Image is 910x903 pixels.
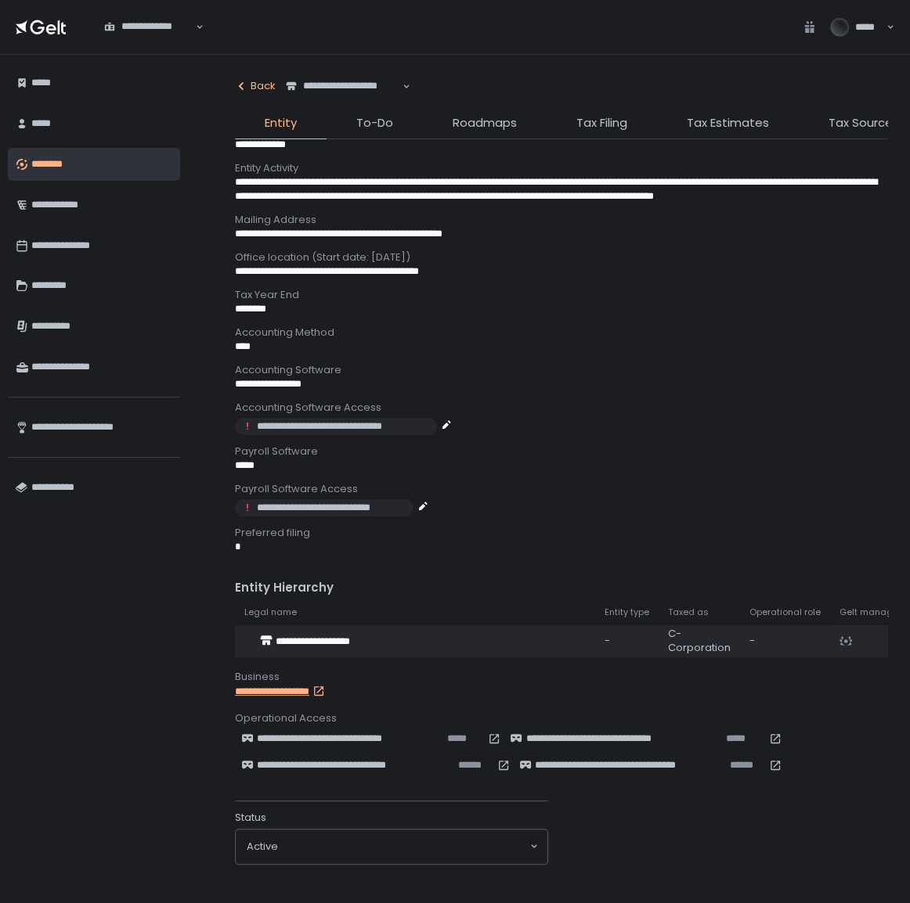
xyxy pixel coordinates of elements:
[668,606,709,618] span: Taxed as
[235,811,266,825] span: Status
[840,606,905,618] span: Gelt managed
[286,93,401,109] input: Search for option
[278,839,529,854] input: Search for option
[749,634,821,648] div: -
[687,114,769,132] span: Tax Estimates
[668,627,731,655] div: C-Corporation
[605,606,649,618] span: Entity type
[235,79,276,93] div: Back
[235,70,276,102] button: Back
[235,326,888,340] div: Accounting Method
[235,670,888,684] div: Business
[235,401,888,415] div: Accounting Software Access
[235,711,888,725] div: Operational Access
[605,634,649,648] div: -
[235,363,888,377] div: Accounting Software
[235,161,888,175] div: Entity Activity
[235,213,888,227] div: Mailing Address
[235,444,888,459] div: Payroll Software
[235,526,888,540] div: Preferred filing
[276,70,410,103] div: Search for option
[247,840,278,854] span: active
[235,579,888,597] div: Entity Hierarchy
[94,11,204,43] div: Search for option
[235,482,888,496] div: Payroll Software Access
[265,114,297,132] span: Entity
[576,114,627,132] span: Tax Filing
[356,114,393,132] span: To-Do
[453,114,517,132] span: Roadmaps
[235,288,888,302] div: Tax Year End
[236,829,547,864] div: Search for option
[749,606,821,618] span: Operational role
[235,250,888,264] div: Office location (Start date: [DATE])
[104,34,194,49] input: Search for option
[829,114,899,132] span: Tax Sources
[244,606,297,618] span: Legal name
